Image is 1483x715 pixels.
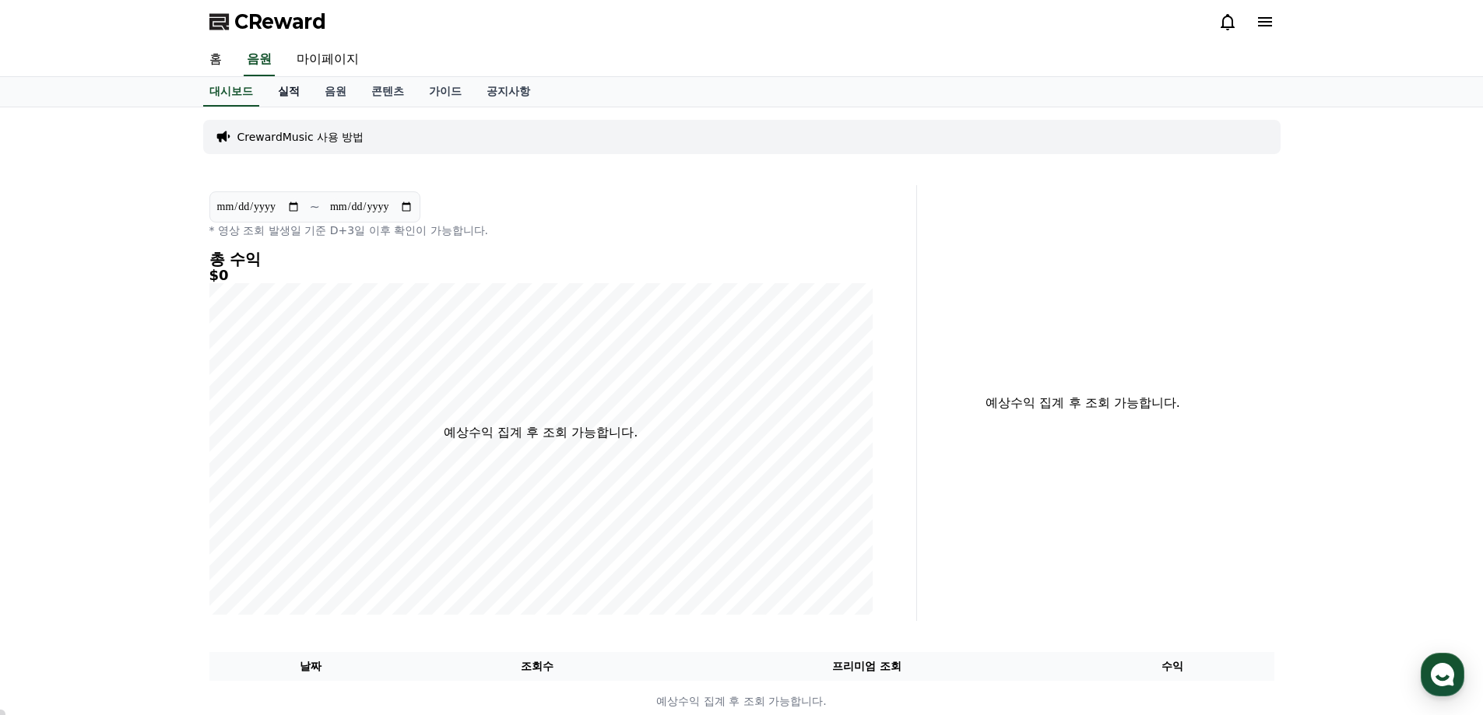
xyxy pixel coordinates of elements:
[197,44,234,76] a: 홈
[201,493,299,532] a: 설정
[209,223,873,238] p: * 영상 조회 발생일 기준 D+3일 이후 확인이 가능합니다.
[203,77,259,107] a: 대시보드
[444,423,638,442] p: 예상수익 집계 후 조회 가능합니다.
[209,251,873,268] h4: 총 수익
[209,9,326,34] a: CReward
[474,77,543,107] a: 공지사항
[241,517,259,529] span: 설정
[49,517,58,529] span: 홈
[234,9,326,34] span: CReward
[310,198,320,216] p: ~
[210,693,1274,710] p: 예상수익 집계 후 조회 가능합니다.
[930,394,1237,412] p: 예상수익 집계 후 조회 가능합니다.
[662,652,1071,681] th: 프리미엄 조회
[5,493,103,532] a: 홈
[1071,652,1274,681] th: 수익
[416,77,474,107] a: 가이드
[284,44,371,76] a: 마이페이지
[209,268,873,283] h5: $0
[103,493,201,532] a: 대화
[142,517,161,530] span: 대화
[265,77,312,107] a: 실적
[359,77,416,107] a: 콘텐츠
[412,652,662,681] th: 조회수
[244,44,275,76] a: 음원
[209,652,413,681] th: 날짜
[312,77,359,107] a: 음원
[237,129,364,145] a: CrewardMusic 사용 방법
